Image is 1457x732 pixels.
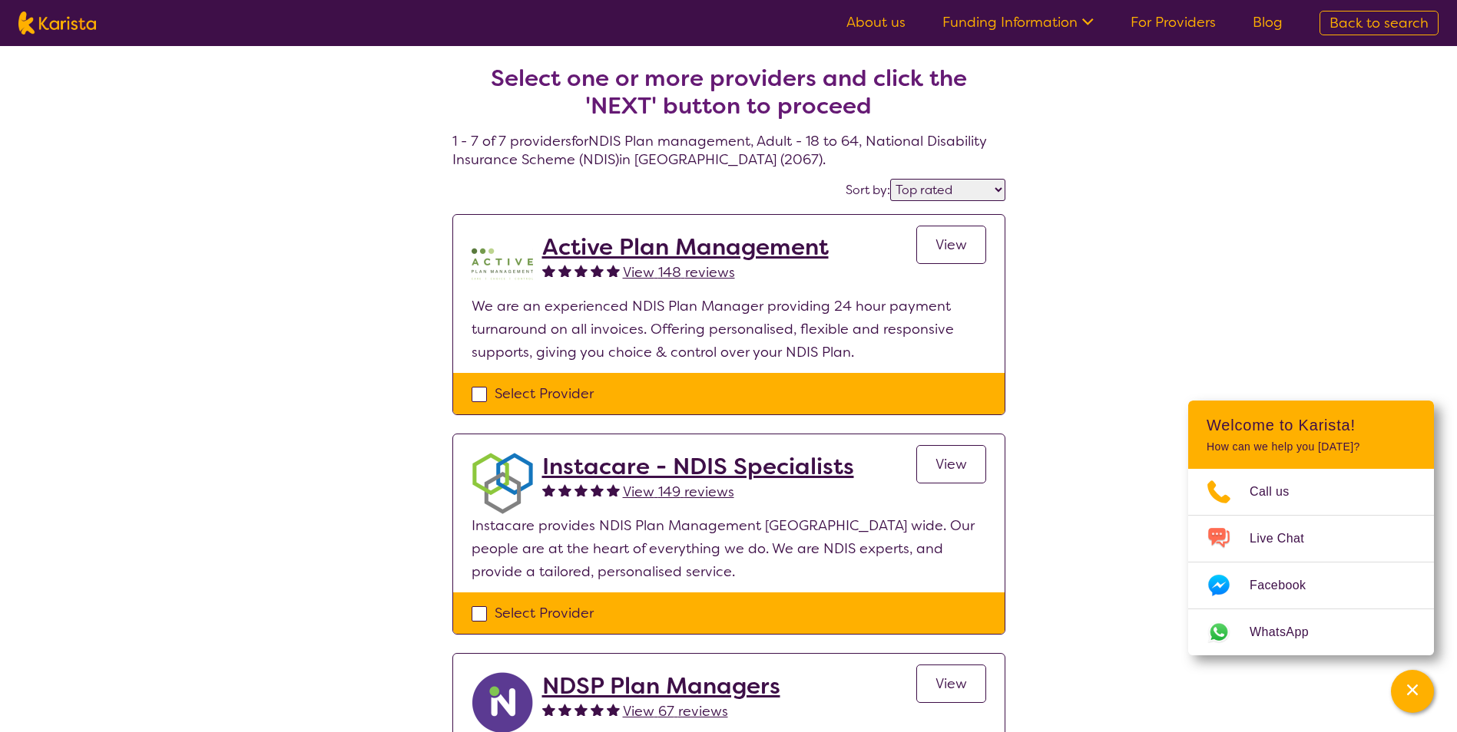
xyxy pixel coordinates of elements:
[1250,527,1323,550] span: Live Chat
[942,13,1094,31] a: Funding Information
[916,445,986,483] a: View
[935,674,967,693] span: View
[471,64,987,120] h2: Select one or more providers and click the 'NEXT' button to proceed
[558,703,571,716] img: fullstar
[575,483,588,496] img: fullstar
[591,703,604,716] img: fullstar
[623,263,735,282] span: View 148 reviews
[542,264,555,277] img: fullstar
[607,703,620,716] img: fullstar
[472,233,533,295] img: pypzb5qm7jexfhutod0x.png
[452,28,1005,169] h4: 1 - 7 of 7 providers for NDIS Plan management , Adult - 18 to 64 , National Disability Insurance ...
[542,233,829,261] a: Active Plan Management
[1207,440,1416,453] p: How can we help you [DATE]?
[575,703,588,716] img: fullstar
[1330,14,1429,32] span: Back to search
[591,483,604,496] img: fullstar
[542,453,854,480] a: Instacare - NDIS Specialists
[623,483,734,501] span: View 149 reviews
[1250,621,1327,644] span: WhatsApp
[623,700,728,723] a: View 67 reviews
[472,453,533,514] img: obkhna0zu27zdd4ubuus.png
[607,483,620,496] img: fullstar
[1188,469,1434,655] ul: Choose channel
[623,702,728,720] span: View 67 reviews
[542,703,555,716] img: fullstar
[1320,11,1439,35] a: Back to search
[575,264,588,277] img: fullstar
[1131,13,1216,31] a: For Providers
[1250,480,1308,503] span: Call us
[1250,574,1324,597] span: Facebook
[623,261,735,284] a: View 148 reviews
[1391,670,1434,713] button: Channel Menu
[935,455,967,473] span: View
[935,236,967,254] span: View
[18,12,96,35] img: Karista logo
[1188,609,1434,655] a: Web link opens in a new tab.
[542,483,555,496] img: fullstar
[558,483,571,496] img: fullstar
[607,264,620,277] img: fullstar
[846,13,906,31] a: About us
[472,514,986,583] p: Instacare provides NDIS Plan Management [GEOGRAPHIC_DATA] wide. Our people are at the heart of ev...
[542,672,780,700] a: NDSP Plan Managers
[1188,401,1434,655] div: Channel Menu
[591,264,604,277] img: fullstar
[623,480,734,503] a: View 149 reviews
[916,664,986,703] a: View
[1207,416,1416,434] h2: Welcome to Karista!
[846,182,890,198] label: Sort by:
[916,226,986,264] a: View
[472,295,986,364] p: We are an experienced NDIS Plan Manager providing 24 hour payment turnaround on all invoices. Off...
[1253,13,1283,31] a: Blog
[558,264,571,277] img: fullstar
